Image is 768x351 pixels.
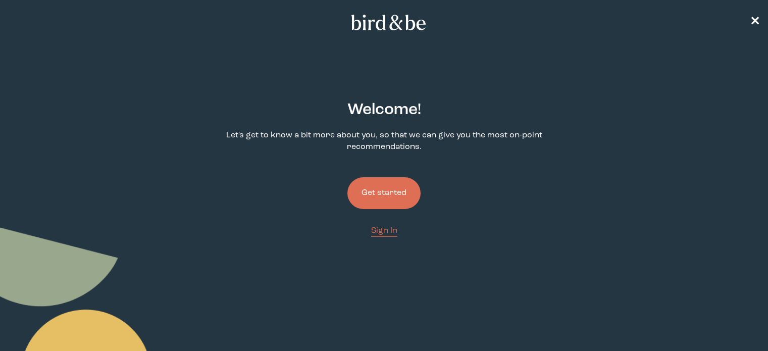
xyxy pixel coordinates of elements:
a: ✕ [750,14,760,31]
span: ✕ [750,16,760,28]
button: Get started [347,177,421,209]
a: Sign In [371,225,397,237]
p: Let's get to know a bit more about you, so that we can give you the most on-point recommendations. [200,130,568,153]
h2: Welcome ! [347,98,421,122]
span: Sign In [371,227,397,235]
a: Get started [347,161,421,225]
